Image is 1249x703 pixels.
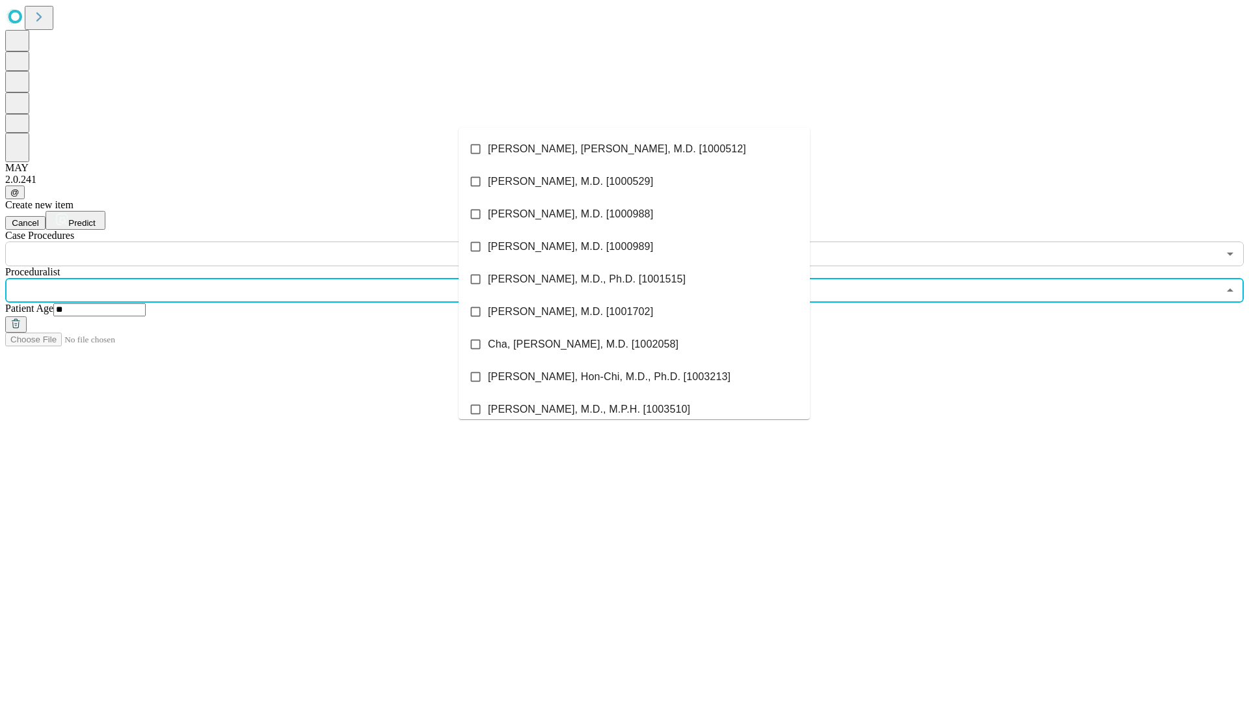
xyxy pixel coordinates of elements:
[5,266,60,277] span: Proceduralist
[68,218,95,228] span: Predict
[12,218,39,228] span: Cancel
[488,369,731,385] span: [PERSON_NAME], Hon-Chi, M.D., Ph.D. [1003213]
[5,186,25,199] button: @
[488,206,653,222] span: [PERSON_NAME], M.D. [1000988]
[5,230,74,241] span: Scheduled Procedure
[488,141,746,157] span: [PERSON_NAME], [PERSON_NAME], M.D. [1000512]
[5,174,1244,186] div: 2.0.241
[10,187,20,197] span: @
[488,402,690,417] span: [PERSON_NAME], M.D., M.P.H. [1003510]
[488,239,653,255] span: [PERSON_NAME], M.D. [1000989]
[5,199,74,210] span: Create new item
[5,303,53,314] span: Patient Age
[488,337,678,352] span: Cha, [PERSON_NAME], M.D. [1002058]
[1221,245,1239,263] button: Open
[488,174,653,189] span: [PERSON_NAME], M.D. [1000529]
[488,304,653,320] span: [PERSON_NAME], M.D. [1001702]
[1221,281,1239,299] button: Close
[5,216,46,230] button: Cancel
[488,271,686,287] span: [PERSON_NAME], M.D., Ph.D. [1001515]
[46,211,105,230] button: Predict
[5,162,1244,174] div: MAY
